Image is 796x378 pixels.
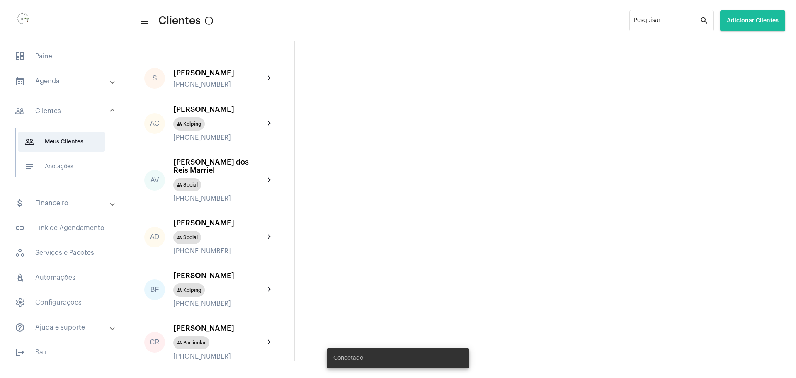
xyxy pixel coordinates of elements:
[15,198,111,208] mat-panel-title: Financeiro
[634,19,700,26] input: Pesquisar
[173,324,265,332] div: [PERSON_NAME]
[15,322,25,332] mat-icon: sidenav icon
[8,268,116,288] span: Automações
[173,336,209,349] mat-chip: Particular
[173,271,265,280] div: [PERSON_NAME]
[8,243,116,263] span: Serviços e Pacotes
[204,16,214,26] mat-icon: Button that displays a tooltip when focused or hovered over
[8,293,116,313] span: Configurações
[700,16,710,26] mat-icon: search
[144,68,165,89] div: S
[173,219,265,227] div: [PERSON_NAME]
[173,81,265,88] div: [PHONE_NUMBER]
[139,16,148,26] mat-icon: sidenav icon
[177,182,182,188] mat-icon: group
[144,227,165,247] div: AD
[173,178,201,191] mat-chip: Social
[173,247,265,255] div: [PHONE_NUMBER]
[177,235,182,240] mat-icon: group
[265,232,274,242] mat-icon: chevron_right
[144,113,165,134] div: AC
[15,51,25,61] span: sidenav icon
[5,193,124,213] mat-expansion-panel-header: sidenav iconFinanceiro
[173,134,265,141] div: [PHONE_NUMBER]
[173,283,205,297] mat-chip: Kolping
[24,137,34,147] mat-icon: sidenav icon
[5,317,124,337] mat-expansion-panel-header: sidenav iconAjuda e suporte
[8,342,116,362] span: Sair
[173,117,205,131] mat-chip: Kolping
[15,347,25,357] mat-icon: sidenav icon
[177,287,182,293] mat-icon: group
[15,223,25,233] mat-icon: sidenav icon
[144,170,165,191] div: AV
[18,132,105,152] span: Meus Clientes
[177,340,182,346] mat-icon: group
[173,195,265,202] div: [PHONE_NUMBER]
[15,76,111,86] mat-panel-title: Agenda
[15,273,25,283] span: sidenav icon
[15,106,111,116] mat-panel-title: Clientes
[173,69,265,77] div: [PERSON_NAME]
[333,354,363,362] span: Conectado
[727,18,779,24] span: Adicionar Clientes
[15,106,25,116] mat-icon: sidenav icon
[15,248,25,258] span: sidenav icon
[173,231,201,244] mat-chip: Social
[5,98,124,124] mat-expansion-panel-header: sidenav iconClientes
[5,124,124,188] div: sidenav iconClientes
[173,300,265,308] div: [PHONE_NUMBER]
[8,46,116,66] span: Painel
[201,12,217,29] button: Button that displays a tooltip when focused or hovered over
[173,353,265,360] div: [PHONE_NUMBER]
[15,76,25,86] mat-icon: sidenav icon
[265,119,274,128] mat-icon: chevron_right
[15,322,111,332] mat-panel-title: Ajuda e suporte
[15,298,25,308] span: sidenav icon
[720,10,785,31] button: Adicionar Clientes
[144,332,165,353] div: CR
[15,198,25,208] mat-icon: sidenav icon
[265,337,274,347] mat-icon: chevron_right
[158,14,201,27] span: Clientes
[5,71,124,91] mat-expansion-panel-header: sidenav iconAgenda
[24,162,34,172] mat-icon: sidenav icon
[173,158,265,174] div: [PERSON_NAME] dos Reis Marriel
[7,4,40,37] img: 0d939d3e-dcd2-0964-4adc-7f8e0d1a206f.png
[173,105,265,114] div: [PERSON_NAME]
[177,121,182,127] mat-icon: group
[265,285,274,295] mat-icon: chevron_right
[8,218,116,238] span: Link de Agendamento
[18,157,105,177] span: Anotações
[144,279,165,300] div: BF
[265,73,274,83] mat-icon: chevron_right
[265,175,274,185] mat-icon: chevron_right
